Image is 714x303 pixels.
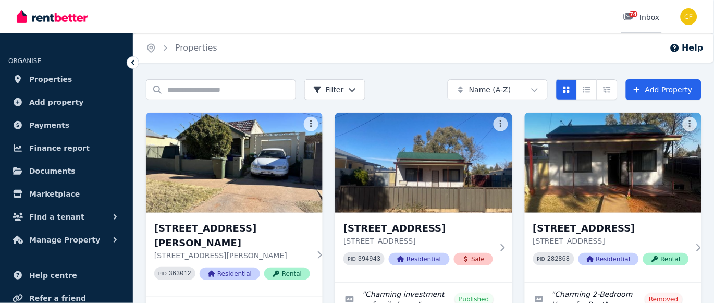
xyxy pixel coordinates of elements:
[133,33,230,63] nav: Breadcrumb
[29,234,100,246] span: Manage Property
[200,268,260,280] span: Residential
[683,117,697,131] button: More options
[154,250,310,261] p: [STREET_ADDRESS][PERSON_NAME]
[304,79,365,100] button: Filter
[448,79,548,100] button: Name (A-Z)
[29,211,84,223] span: Find a tenant
[8,265,125,286] a: Help centre
[556,79,618,100] div: View options
[681,8,697,25] img: Christos Fassoulidis
[578,253,639,265] span: Residential
[343,236,493,246] p: [STREET_ADDRESS]
[643,253,689,265] span: Rental
[389,253,449,265] span: Residential
[556,79,577,100] button: Card view
[8,69,125,90] a: Properties
[8,115,125,136] a: Payments
[8,138,125,159] a: Finance report
[533,221,689,236] h3: [STREET_ADDRESS]
[630,11,638,17] span: 74
[146,113,323,297] a: 106 Beryl St, Broken Hill[STREET_ADDRESS][PERSON_NAME][STREET_ADDRESS][PERSON_NAME]PID 363012Resi...
[175,43,217,53] a: Properties
[158,271,167,276] small: PID
[304,117,318,131] button: More options
[29,119,69,131] span: Payments
[29,96,84,108] span: Add property
[335,113,512,282] a: 161 Cornish St, Broken Hill[STREET_ADDRESS][STREET_ADDRESS]PID 394943ResidentialSale
[8,207,125,227] button: Find a tenant
[8,229,125,250] button: Manage Property
[154,221,310,250] h3: [STREET_ADDRESS][PERSON_NAME]
[576,79,597,100] button: Compact list view
[29,269,77,282] span: Help centre
[454,253,494,265] span: Sale
[525,113,701,213] img: 161 Cornish Street, Broken Hill
[623,12,660,22] div: Inbox
[469,84,511,95] span: Name (A-Z)
[146,113,323,213] img: 106 Beryl St, Broken Hill
[8,57,41,65] span: ORGANISE
[358,256,380,263] code: 394943
[537,256,546,262] small: PID
[335,113,512,213] img: 161 Cornish St, Broken Hill
[525,113,701,282] a: 161 Cornish Street, Broken Hill[STREET_ADDRESS][STREET_ADDRESS]PID 282868ResidentialRental
[548,256,570,263] code: 282868
[670,42,704,54] button: Help
[8,184,125,204] a: Marketplace
[29,142,90,154] span: Finance report
[17,9,88,25] img: RentBetter
[169,270,191,277] code: 363012
[626,79,701,100] a: Add Property
[343,221,493,236] h3: [STREET_ADDRESS]
[313,84,344,95] span: Filter
[29,165,76,177] span: Documents
[264,268,310,280] span: Rental
[494,117,508,131] button: More options
[8,161,125,181] a: Documents
[29,73,72,86] span: Properties
[533,236,689,246] p: [STREET_ADDRESS]
[348,256,356,262] small: PID
[8,92,125,113] a: Add property
[29,188,80,200] span: Marketplace
[597,79,618,100] button: Expanded list view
